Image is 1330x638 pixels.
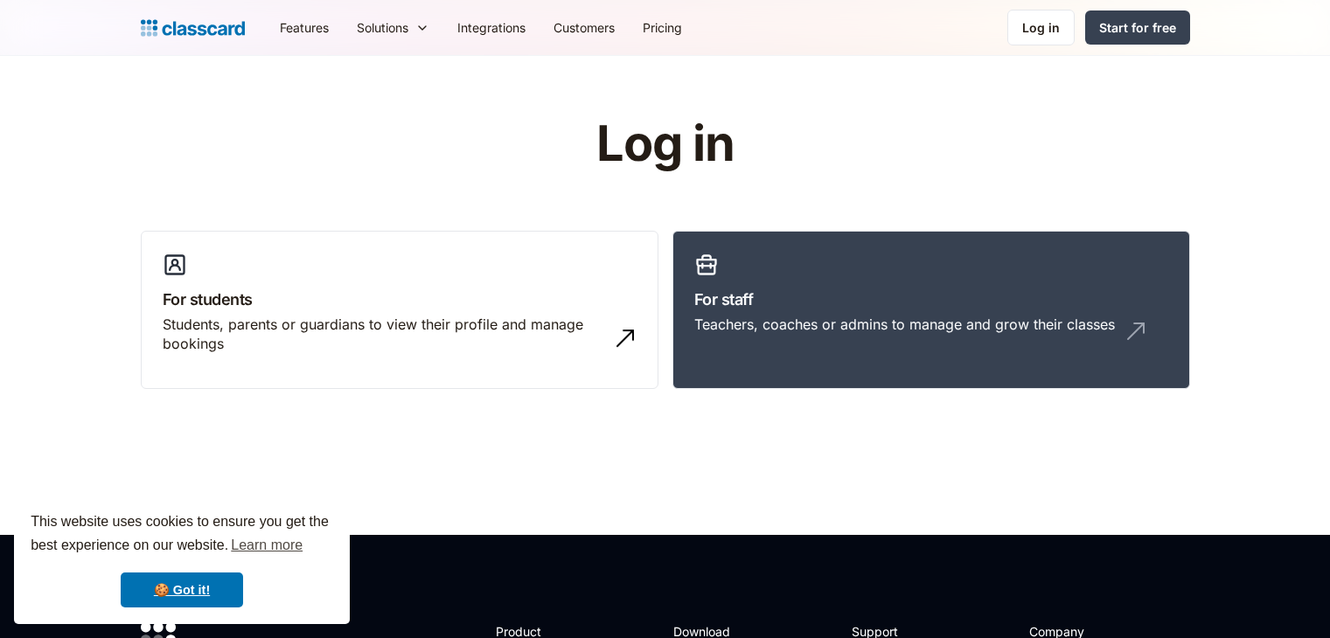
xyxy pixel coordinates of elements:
a: learn more about cookies [228,532,305,558]
div: Teachers, coaches or admins to manage and grow their classes [694,315,1115,334]
div: Solutions [357,18,408,37]
a: Integrations [443,8,540,47]
a: dismiss cookie message [121,572,243,607]
span: This website uses cookies to ensure you get the best experience on our website. [31,511,333,558]
a: For studentsStudents, parents or guardians to view their profile and manage bookings [141,231,658,390]
div: Students, parents or guardians to view their profile and manage bookings [163,315,602,354]
h3: For students [163,288,637,311]
a: Customers [540,8,629,47]
a: Pricing [629,8,696,47]
div: Solutions [343,8,443,47]
div: cookieconsent [14,495,350,624]
div: Start for free [1099,18,1176,37]
a: home [141,16,245,40]
a: Features [266,8,343,47]
h3: For staff [694,288,1168,311]
a: Start for free [1085,10,1190,45]
a: Log in [1007,10,1075,45]
div: Log in [1022,18,1060,37]
h1: Log in [387,117,943,171]
a: For staffTeachers, coaches or admins to manage and grow their classes [672,231,1190,390]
